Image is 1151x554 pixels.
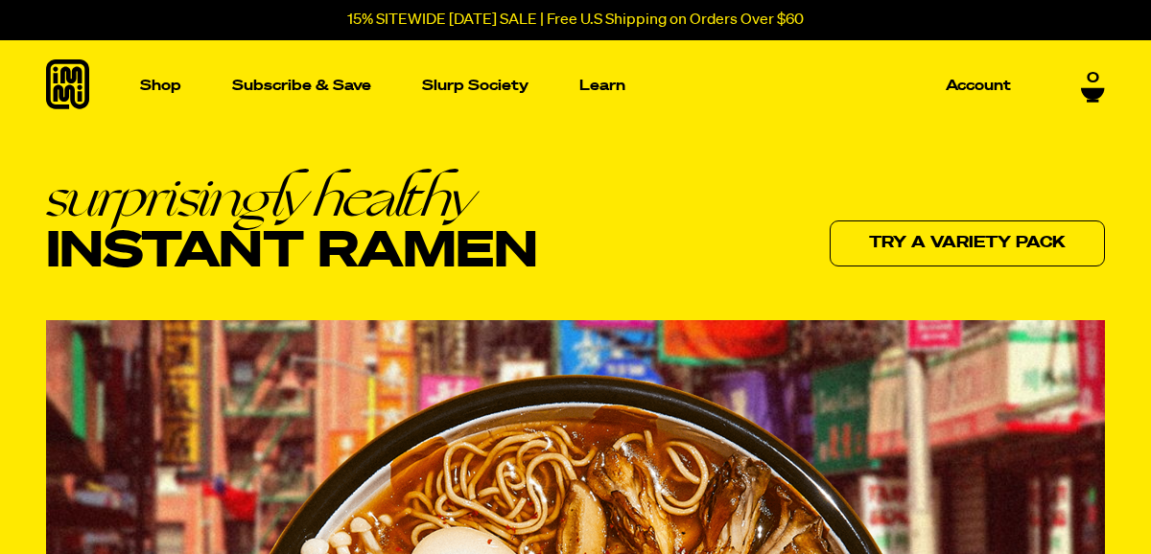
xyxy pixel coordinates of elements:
[422,79,529,93] p: Slurp Society
[347,12,804,29] p: 15% SITEWIDE [DATE] SALE | Free U.S Shipping on Orders Over $60
[132,40,1019,131] nav: Main navigation
[46,170,537,224] em: surprisingly healthy
[830,220,1105,266] a: Try a variety pack
[579,79,625,93] p: Learn
[572,40,633,131] a: Learn
[938,71,1019,101] a: Account
[132,40,189,131] a: Shop
[414,71,536,101] a: Slurp Society
[946,79,1011,93] p: Account
[46,170,537,279] h1: Instant Ramen
[224,71,379,101] a: Subscribe & Save
[1087,70,1099,87] span: 0
[140,79,181,93] p: Shop
[1081,70,1105,103] a: 0
[232,79,371,93] p: Subscribe & Save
